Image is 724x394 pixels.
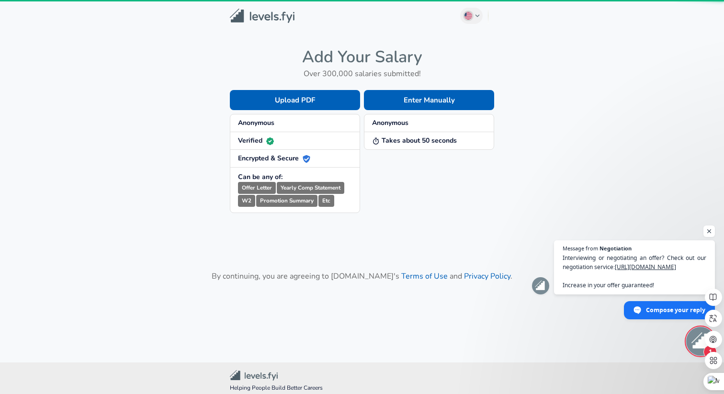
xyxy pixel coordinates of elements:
[230,383,494,393] span: Helping People Build Better Careers
[238,118,274,127] strong: Anonymous
[256,195,317,207] small: Promotion Summary
[238,182,276,194] small: Offer Letter
[238,136,274,145] strong: Verified
[401,271,448,281] a: Terms of Use
[464,271,510,281] a: Privacy Policy
[563,253,706,290] span: Interviewing or negotiating an offer? Check out our negotiation service: Increase in your offer g...
[703,345,717,359] span: 1
[372,118,408,127] strong: Anonymous
[646,302,705,318] span: Compose your reply
[686,327,715,356] div: Open chat
[230,67,494,80] h6: Over 300,000 salaries submitted!
[464,12,472,20] img: English (US)
[230,47,494,67] h4: Add Your Salary
[318,195,334,207] small: Etc
[372,136,457,145] strong: Takes about 50 seconds
[230,90,360,110] button: Upload PDF
[277,182,344,194] small: Yearly Comp Statement
[230,370,278,381] img: Levels.fyi Community
[563,246,598,251] span: Message from
[238,154,310,163] strong: Encrypted & Secure
[238,195,255,207] small: W2
[230,9,294,23] img: Levels.fyi
[238,172,283,181] strong: Can be any of:
[600,246,632,251] span: Negotiation
[460,8,483,24] button: English (US)
[364,90,494,110] button: Enter Manually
